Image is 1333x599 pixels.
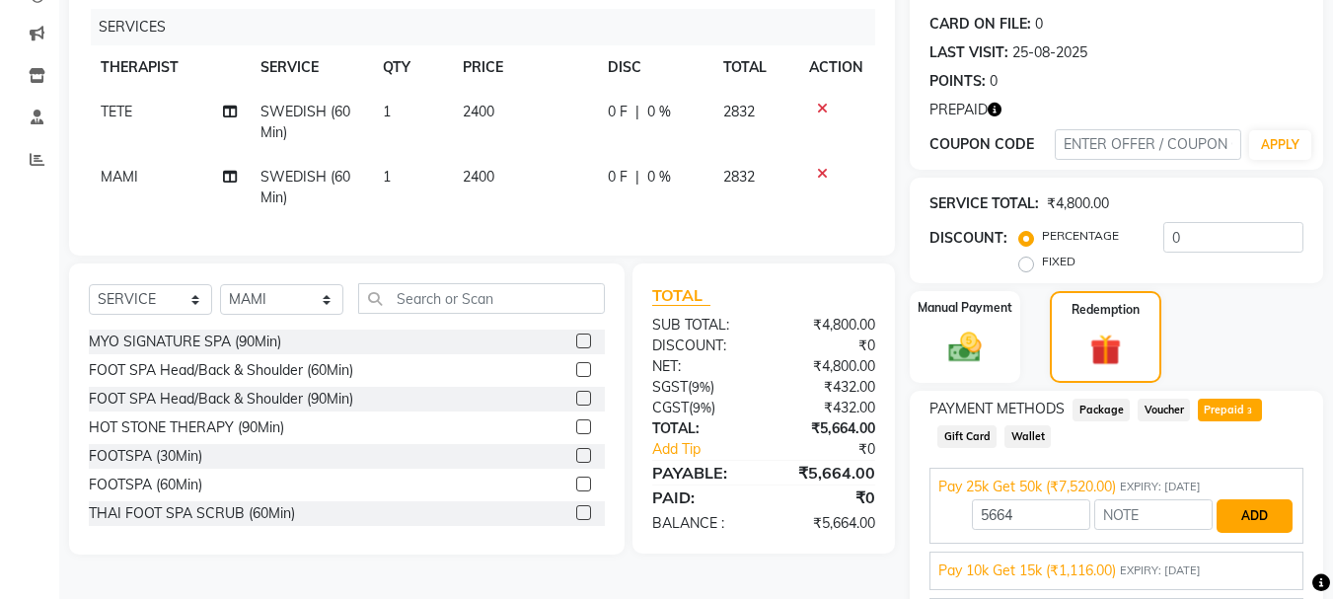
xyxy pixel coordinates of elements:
span: TETE [101,103,132,120]
span: SGST [652,378,688,396]
span: 0 F [608,102,628,122]
span: TOTAL [652,285,710,306]
div: LAST VISIT: [929,42,1008,63]
span: SWEDISH (60Min) [260,168,350,206]
label: Redemption [1072,301,1140,319]
div: 0 [1035,14,1043,35]
div: ₹5,664.00 [764,461,890,485]
th: DISC [596,45,710,90]
div: ₹4,800.00 [1047,193,1109,214]
div: COUPON CODE [929,134,1054,155]
a: Add Tip [637,439,784,460]
button: ADD [1217,499,1293,533]
div: NET: [637,356,764,377]
span: Pay 10k Get 15k (₹1,116.00) [938,561,1116,581]
div: BALANCE : [637,513,764,534]
th: QTY [371,45,451,90]
span: EXPIRY: [DATE] [1120,479,1201,495]
div: ₹0 [764,486,890,509]
span: 3 [1244,406,1255,417]
div: ₹5,664.00 [764,513,890,534]
span: Gift Card [937,425,997,448]
span: | [635,167,639,187]
th: SERVICE [249,45,371,90]
span: Pay 25k Get 50k (₹7,520.00) [938,477,1116,497]
div: MYO SIGNATURE SPA (90Min) [89,332,281,352]
div: FOOTSPA (30Min) [89,446,202,467]
span: 9% [693,400,711,415]
div: PAID: [637,486,764,509]
div: ₹4,800.00 [764,315,890,336]
span: 0 % [647,102,671,122]
div: ₹0 [764,336,890,356]
div: ₹0 [785,439,891,460]
div: FOOTSPA (60Min) [89,475,202,495]
input: AMOUNT [972,499,1090,530]
div: ( ) [637,377,764,398]
input: NOTE [1094,499,1213,530]
input: ENTER OFFER / COUPON CODE [1055,129,1241,160]
span: SWEDISH (60Min) [260,103,350,141]
span: EXPIRY: [DATE] [1120,562,1201,579]
div: ₹4,800.00 [764,356,890,377]
div: HOT STONE THERAPY (90Min) [89,417,284,438]
span: 2400 [463,168,494,186]
span: 9% [692,379,710,395]
div: ₹432.00 [764,377,890,398]
div: 25-08-2025 [1012,42,1087,63]
span: Package [1073,399,1130,421]
th: TOTAL [711,45,798,90]
input: Search or Scan [358,283,605,314]
th: ACTION [797,45,875,90]
div: SERVICES [91,9,890,45]
label: FIXED [1042,253,1075,270]
div: DISCOUNT: [929,228,1007,249]
div: FOOT SPA Head/Back & Shoulder (60Min) [89,360,353,381]
span: Wallet [1004,425,1051,448]
div: THAI FOOT SPA SCRUB (60Min) [89,503,295,524]
th: THERAPIST [89,45,249,90]
span: Prepaid [1198,399,1262,421]
th: PRICE [451,45,596,90]
label: PERCENTAGE [1042,227,1119,245]
div: ( ) [637,398,764,418]
span: 2832 [723,168,755,186]
div: CARD ON FILE: [929,14,1031,35]
div: ₹5,664.00 [764,418,890,439]
span: | [635,102,639,122]
div: POINTS: [929,71,986,92]
span: Voucher [1138,399,1190,421]
span: CGST [652,399,689,416]
span: 2400 [463,103,494,120]
div: ₹432.00 [764,398,890,418]
div: 0 [990,71,998,92]
div: FOOT SPA Head/Back & Shoulder (90Min) [89,389,353,410]
label: Manual Payment [918,299,1012,317]
span: MAMI [101,168,138,186]
span: 1 [383,103,391,120]
span: 0 % [647,167,671,187]
div: PAYABLE: [637,461,764,485]
div: SUB TOTAL: [637,315,764,336]
div: DISCOUNT: [637,336,764,356]
span: 0 F [608,167,628,187]
span: 1 [383,168,391,186]
span: PAYMENT METHODS [929,399,1065,419]
span: 2832 [723,103,755,120]
div: SERVICE TOTAL: [929,193,1039,214]
button: APPLY [1249,130,1311,160]
span: PREPAID [929,100,988,120]
img: _gift.svg [1080,331,1131,369]
img: _cash.svg [938,329,992,366]
div: TOTAL: [637,418,764,439]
